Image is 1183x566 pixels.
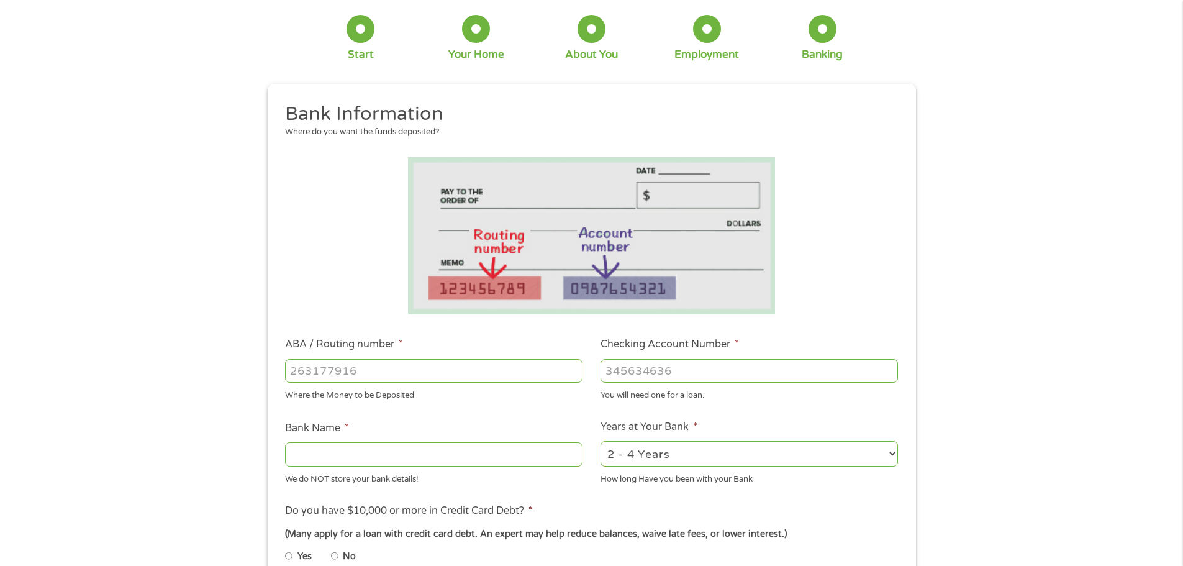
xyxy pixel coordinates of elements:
label: Years at Your Bank [601,421,697,434]
div: Employment [674,48,739,62]
div: About You [565,48,618,62]
div: Start [348,48,374,62]
input: 263177916 [285,359,582,383]
div: (Many apply for a loan with credit card debt. An expert may help reduce balances, waive late fees... [285,527,897,541]
label: Yes [297,550,312,564]
div: We do NOT store your bank details! [285,468,582,485]
input: 345634636 [601,359,898,383]
div: Banking [802,48,843,62]
div: How long Have you been with your Bank [601,468,898,485]
div: Your Home [448,48,504,62]
label: Do you have $10,000 or more in Credit Card Debt? [285,504,533,518]
label: ABA / Routing number [285,338,403,351]
div: You will need one for a loan. [601,385,898,402]
label: Checking Account Number [601,338,739,351]
label: No [343,550,356,564]
label: Bank Name [285,422,349,435]
h2: Bank Information [285,102,889,127]
div: Where do you want the funds deposited? [285,126,889,139]
img: Routing number location [408,157,776,314]
div: Where the Money to be Deposited [285,385,582,402]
